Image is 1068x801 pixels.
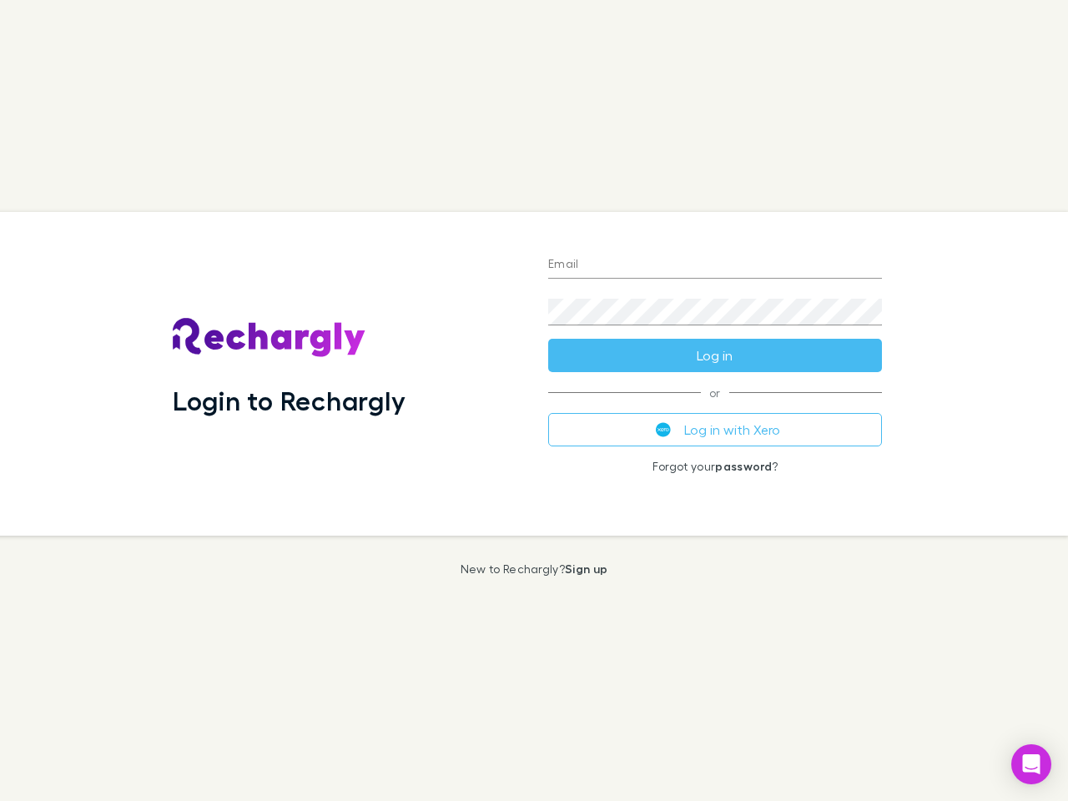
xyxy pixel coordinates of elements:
a: Sign up [565,562,607,576]
button: Log in [548,339,882,372]
button: Log in with Xero [548,413,882,446]
h1: Login to Rechargly [173,385,406,416]
span: or [548,392,882,393]
p: New to Rechargly? [461,562,608,576]
a: password [715,459,772,473]
div: Open Intercom Messenger [1011,744,1051,784]
img: Xero's logo [656,422,671,437]
img: Rechargly's Logo [173,318,366,358]
p: Forgot your ? [548,460,882,473]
